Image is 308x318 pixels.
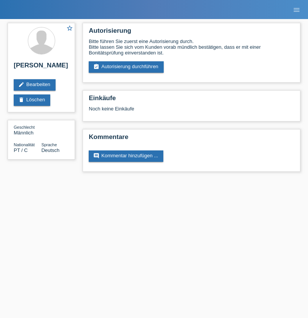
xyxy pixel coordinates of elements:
[89,38,294,56] div: Bitte führen Sie zuerst eine Autorisierung durch. Bitte lassen Sie sich vom Kunden vorab mündlich...
[18,97,24,103] i: delete
[14,62,69,73] h2: [PERSON_NAME]
[289,7,304,12] a: menu
[89,94,294,106] h2: Einkäufe
[293,6,300,14] i: menu
[41,142,57,147] span: Sprache
[89,150,163,162] a: commentKommentar hinzufügen ...
[14,124,41,136] div: Männlich
[93,64,99,70] i: assignment_turned_in
[14,147,28,153] span: Portugal / C / 10.07.2002
[89,61,164,73] a: assignment_turned_inAutorisierung durchführen
[14,79,56,91] a: editBearbeiten
[14,125,35,129] span: Geschlecht
[14,94,50,106] a: deleteLöschen
[18,81,24,88] i: edit
[89,133,294,145] h2: Kommentare
[66,25,73,33] a: star_border
[93,153,99,159] i: comment
[89,106,294,117] div: Noch keine Einkäufe
[41,147,60,153] span: Deutsch
[89,27,294,38] h2: Autorisierung
[14,142,35,147] span: Nationalität
[66,25,73,32] i: star_border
